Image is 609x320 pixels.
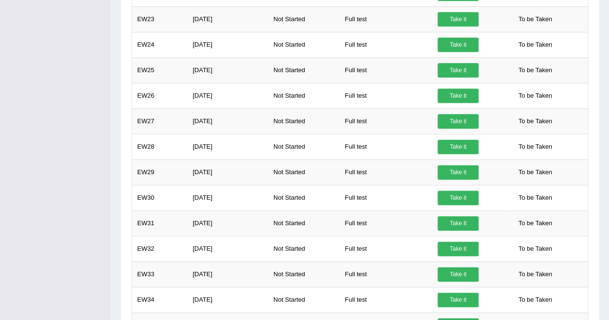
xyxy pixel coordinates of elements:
span: To be Taken [514,293,557,307]
a: Take it [438,293,479,307]
td: Full test [339,236,432,261]
td: Not Started [268,134,339,159]
a: Take it [438,216,479,230]
span: To be Taken [514,165,557,179]
td: Full test [339,108,432,134]
span: To be Taken [514,267,557,282]
td: EW31 [132,210,188,236]
td: Not Started [268,159,339,185]
td: Full test [339,287,432,312]
td: [DATE] [187,287,268,312]
td: Not Started [268,236,339,261]
a: Take it [438,140,479,154]
td: Not Started [268,83,339,108]
td: EW33 [132,261,188,287]
td: Full test [339,83,432,108]
td: [DATE] [187,185,268,210]
td: [DATE] [187,32,268,57]
span: To be Taken [514,216,557,230]
td: Full test [339,134,432,159]
td: [DATE] [187,210,268,236]
td: [DATE] [187,108,268,134]
a: Take it [438,267,479,282]
td: EW24 [132,32,188,57]
td: Full test [339,57,432,83]
td: Not Started [268,185,339,210]
a: Take it [438,114,479,128]
a: Take it [438,89,479,103]
td: EW32 [132,236,188,261]
td: Not Started [268,261,339,287]
a: Take it [438,38,479,52]
td: Not Started [268,287,339,312]
td: Not Started [268,6,339,32]
td: [DATE] [187,261,268,287]
td: EW25 [132,57,188,83]
td: Not Started [268,108,339,134]
td: [DATE] [187,134,268,159]
td: EW26 [132,83,188,108]
td: EW29 [132,159,188,185]
span: To be Taken [514,89,557,103]
td: [DATE] [187,159,268,185]
td: Full test [339,159,432,185]
td: [DATE] [187,6,268,32]
a: Take it [438,63,479,77]
td: Full test [339,185,432,210]
td: EW23 [132,6,188,32]
td: EW27 [132,108,188,134]
span: To be Taken [514,63,557,77]
a: Take it [438,165,479,179]
a: Take it [438,12,479,26]
td: Not Started [268,210,339,236]
span: To be Taken [514,140,557,154]
td: [DATE] [187,236,268,261]
td: EW30 [132,185,188,210]
span: To be Taken [514,38,557,52]
td: Full test [339,6,432,32]
td: Not Started [268,57,339,83]
span: To be Taken [514,114,557,128]
a: Take it [438,242,479,256]
a: Take it [438,191,479,205]
td: [DATE] [187,57,268,83]
td: EW28 [132,134,188,159]
span: To be Taken [514,191,557,205]
td: Full test [339,210,432,236]
span: To be Taken [514,12,557,26]
td: Full test [339,32,432,57]
span: To be Taken [514,242,557,256]
td: Not Started [268,32,339,57]
td: [DATE] [187,83,268,108]
td: Full test [339,261,432,287]
td: EW34 [132,287,188,312]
